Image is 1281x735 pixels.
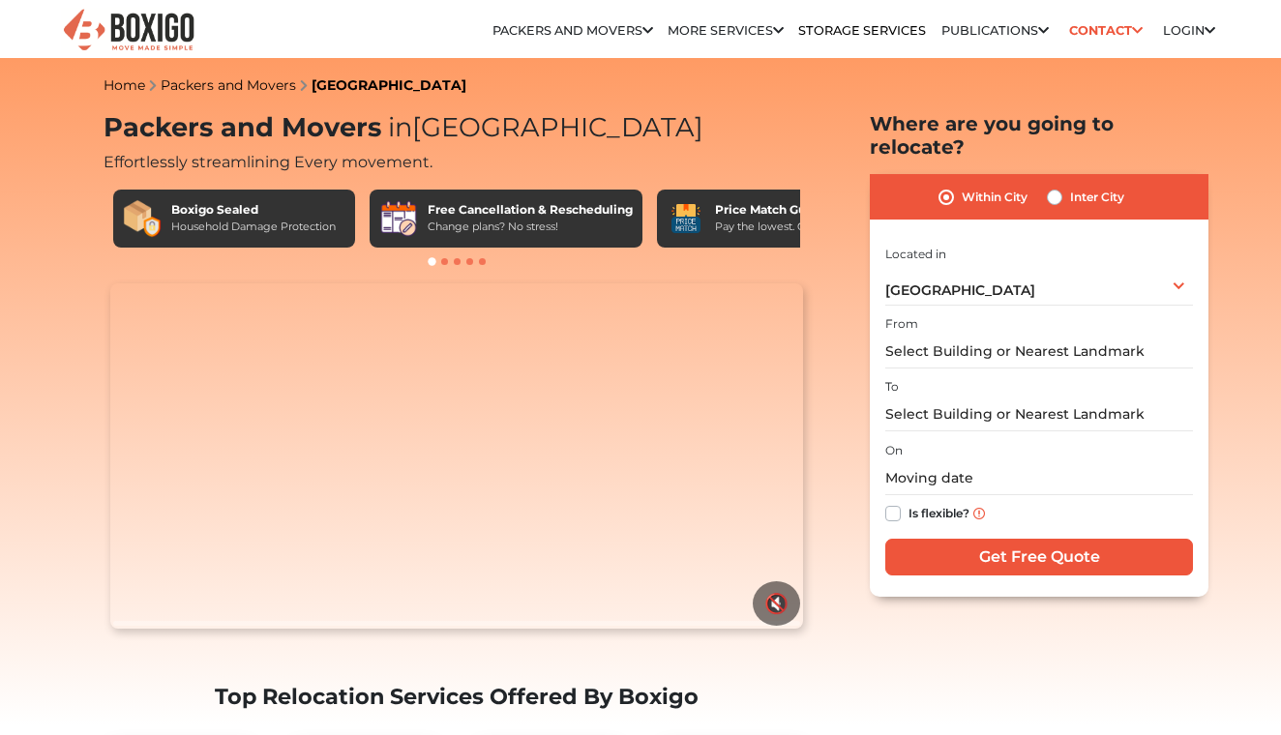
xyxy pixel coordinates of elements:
[715,219,862,235] div: Pay the lowest. Guaranteed!
[428,201,633,219] div: Free Cancellation & Rescheduling
[870,112,1208,159] h2: Where are you going to relocate?
[668,23,784,38] a: More services
[885,378,899,396] label: To
[885,442,903,459] label: On
[667,199,705,238] img: Price Match Guarantee
[428,219,633,235] div: Change plans? No stress!
[123,199,162,238] img: Boxigo Sealed
[962,186,1028,209] label: Within City
[885,397,1193,431] input: Select Building or Nearest Landmark
[885,539,1193,575] input: Get Free Quote
[171,219,336,235] div: Household Damage Protection
[1070,186,1124,209] label: Inter City
[715,201,862,219] div: Price Match Guarantee
[104,153,432,171] span: Effortlessly streamlining Every movement.
[798,23,926,38] a: Storage Services
[104,112,810,144] h1: Packers and Movers
[753,581,800,626] button: 🔇
[110,283,802,630] video: Your browser does not support the video tag.
[885,461,1193,495] input: Moving date
[1163,23,1215,38] a: Login
[171,201,336,219] div: Boxigo Sealed
[492,23,653,38] a: Packers and Movers
[1062,15,1148,45] a: Contact
[379,199,418,238] img: Free Cancellation & Rescheduling
[885,246,946,263] label: Located in
[388,111,412,143] span: in
[381,111,703,143] span: [GEOGRAPHIC_DATA]
[885,281,1035,299] span: [GEOGRAPHIC_DATA]
[104,684,810,710] h2: Top Relocation Services Offered By Boxigo
[885,315,918,333] label: From
[161,76,296,94] a: Packers and Movers
[104,76,145,94] a: Home
[885,335,1193,368] input: Select Building or Nearest Landmark
[312,76,466,94] a: [GEOGRAPHIC_DATA]
[973,508,985,519] img: info
[909,502,969,522] label: Is flexible?
[61,7,196,54] img: Boxigo
[941,23,1049,38] a: Publications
